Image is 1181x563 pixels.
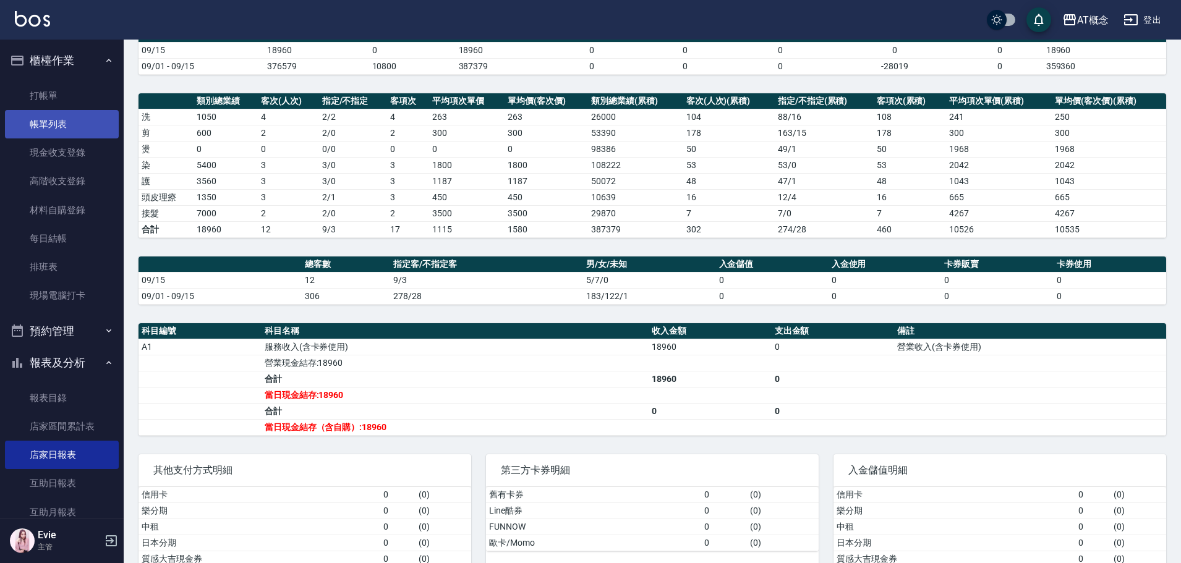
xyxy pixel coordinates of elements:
img: Person [10,528,35,553]
td: 18960 [456,42,542,58]
td: 0 [380,535,416,551]
td: 2042 [946,157,1052,173]
td: 歐卡/Momo [486,535,701,551]
td: 50 [683,141,775,157]
td: ( 0 ) [747,535,819,551]
td: 染 [139,157,194,173]
td: 4 [387,109,429,125]
td: 0 [258,141,319,157]
table: a dense table [139,323,1166,436]
th: 入金儲值 [716,256,829,273]
td: 178 [683,125,775,141]
td: 09/15 [139,272,302,288]
td: 1050 [194,109,258,125]
a: 材料自購登錄 [5,196,119,224]
table: a dense table [486,487,819,551]
td: 5/7/0 [583,272,716,288]
span: 第三方卡券明細 [501,464,804,476]
td: 0 [772,339,895,355]
th: 平均項次單價 [429,93,505,109]
th: 客次(人次)(累積) [683,93,775,109]
td: 4267 [1052,205,1166,221]
td: 278/28 [390,288,583,304]
td: 7000 [194,205,258,221]
button: AT概念 [1057,7,1114,33]
td: 26000 [588,109,683,125]
td: 09/15 [139,42,264,58]
td: 3 [387,189,429,205]
td: 2 [258,205,319,221]
td: 2 / 0 [319,205,388,221]
td: 250 [1052,109,1166,125]
td: 0 [716,288,829,304]
a: 互助日報表 [5,469,119,497]
td: ( 0 ) [1111,487,1166,503]
td: 0 [642,42,728,58]
td: 10526 [946,221,1052,237]
td: 0 [941,288,1054,304]
table: a dense table [139,14,1166,75]
td: 88 / 16 [775,109,874,125]
td: 0 [1075,487,1111,503]
td: 當日現金結存（含自購）:18960 [262,419,649,435]
th: 科目編號 [139,323,262,339]
th: 平均項次單價(累積) [946,93,1052,109]
td: 16 [874,189,946,205]
td: 3560 [194,173,258,189]
td: 163 / 15 [775,125,874,141]
td: FUNNOW [486,519,701,535]
table: a dense table [139,256,1166,305]
td: 2 [258,125,319,141]
th: 類別總業績(累積) [588,93,683,109]
td: 18960 [649,371,772,387]
td: 0 [728,58,834,74]
td: 2 [387,125,429,141]
td: 5400 [194,157,258,173]
td: 12 [258,221,319,237]
td: 3500 [429,205,505,221]
button: 登出 [1119,9,1166,32]
td: 0 [194,141,258,157]
td: 0 [642,58,728,74]
td: 300 [429,125,505,141]
th: 類別總業績 [194,93,258,109]
td: 接髮 [139,205,194,221]
td: 0 [380,487,416,503]
td: 104 [683,109,775,125]
td: ( 0 ) [1111,535,1166,551]
a: 打帳單 [5,82,119,110]
td: 信用卡 [834,487,1075,503]
td: 0 [1054,288,1166,304]
td: 48 [874,173,946,189]
td: 服務收入(含卡券使用) [262,339,649,355]
div: AT概念 [1077,12,1109,28]
p: 主管 [38,541,101,552]
td: 263 [429,109,505,125]
td: 7 / 0 [775,205,874,221]
td: 4 [258,109,319,125]
button: save [1026,7,1051,32]
td: 0 [1054,272,1166,288]
td: 241 [946,109,1052,125]
td: 300 [1052,125,1166,141]
td: 12 [302,272,390,288]
td: 1115 [429,221,505,237]
td: 0 [728,42,834,58]
a: 店家日報表 [5,441,119,469]
td: 47 / 1 [775,173,874,189]
td: 18960 [1043,42,1166,58]
td: 17 [387,221,429,237]
th: 科目名稱 [262,323,649,339]
td: ( 0 ) [416,519,471,535]
td: ( 0 ) [416,487,471,503]
td: 49 / 1 [775,141,874,157]
td: 1187 [429,173,505,189]
td: ( 0 ) [747,487,819,503]
td: 53 / 0 [775,157,874,173]
td: 0 [380,502,416,519]
td: 9/3 [390,272,583,288]
td: 53 [874,157,946,173]
td: 當日現金結存:18960 [262,387,649,403]
td: 0 [957,42,1043,58]
td: 48 [683,173,775,189]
